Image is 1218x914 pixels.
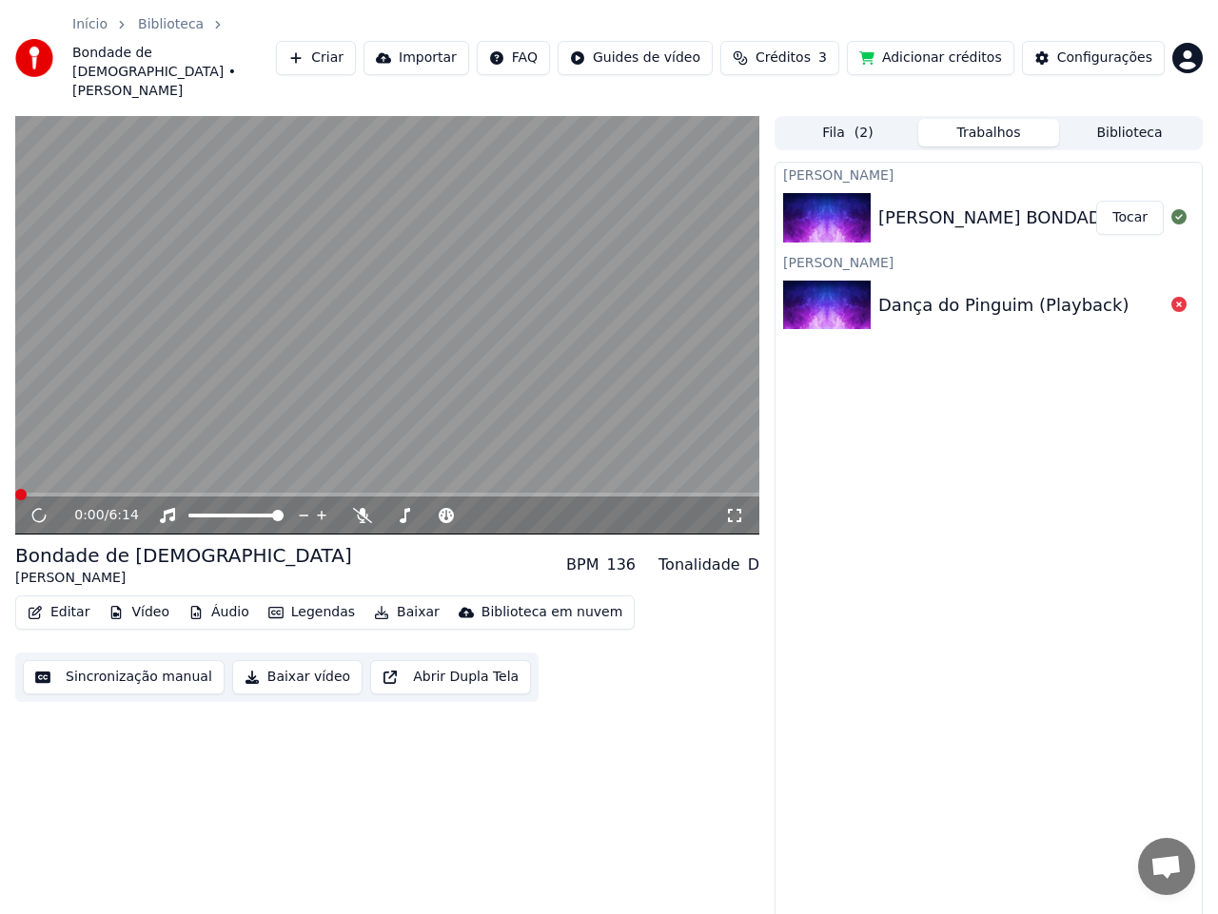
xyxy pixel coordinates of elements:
[138,15,204,34] a: Biblioteca
[363,41,469,75] button: Importar
[847,41,1014,75] button: Adicionar créditos
[23,660,225,694] button: Sincronização manual
[818,49,827,68] span: 3
[606,554,636,576] div: 136
[72,15,108,34] a: Início
[20,599,97,626] button: Editar
[878,292,1129,319] div: Dança do Pinguim (Playback)
[101,599,177,626] button: Vídeo
[72,15,276,101] nav: breadcrumb
[74,506,104,525] span: 0:00
[1059,119,1200,146] button: Biblioteca
[777,119,918,146] button: Fila
[276,41,356,75] button: Criar
[74,506,120,525] div: /
[477,41,550,75] button: FAQ
[15,569,352,588] div: [PERSON_NAME]
[481,603,623,622] div: Biblioteca em nuvem
[776,250,1202,273] div: [PERSON_NAME]
[261,599,363,626] button: Legendas
[108,506,138,525] span: 6:14
[918,119,1059,146] button: Trabalhos
[15,39,53,77] img: youka
[1022,41,1165,75] button: Configurações
[181,599,257,626] button: Áudio
[776,163,1202,185] div: [PERSON_NAME]
[558,41,713,75] button: Guides de vídeo
[366,599,447,626] button: Baixar
[232,660,363,694] button: Baixar vídeo
[1057,49,1152,68] div: Configurações
[720,41,839,75] button: Créditos3
[566,554,599,576] div: BPM
[1138,838,1195,895] div: Bate-papo aberto
[855,124,874,143] span: ( 2 )
[748,554,759,576] div: D
[1096,201,1164,235] button: Tocar
[658,554,740,576] div: Tonalidade
[756,49,811,68] span: Créditos
[72,44,276,101] span: Bondade de [DEMOGRAPHIC_DATA] • [PERSON_NAME]
[15,542,352,569] div: Bondade de [DEMOGRAPHIC_DATA]
[370,660,531,694] button: Abrir Dupla Tela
